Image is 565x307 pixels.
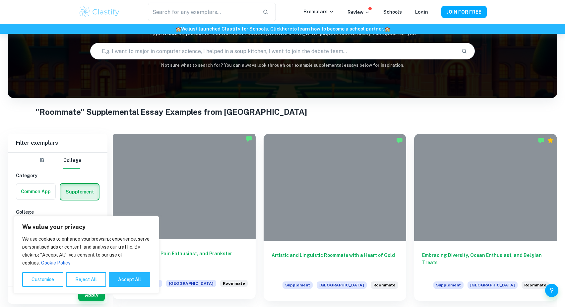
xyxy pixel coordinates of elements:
p: Exemplars [303,8,334,15]
p: We value your privacy [22,223,150,231]
span: 🏫 [175,26,181,32]
span: [GEOGRAPHIC_DATA] [468,281,518,289]
button: JOIN FOR FREE [441,6,487,18]
input: Search for any exemplars... [148,3,257,21]
img: Marked [396,137,403,144]
div: Top 3 things your roommates might like to know about you. [220,280,248,291]
span: Supplement [433,281,464,289]
span: [GEOGRAPHIC_DATA] [317,281,367,289]
h6: College [16,208,99,216]
h6: Embracing Diversity, Ocean Enthusiast, and Belgian Treats [422,252,549,273]
p: Review [347,9,370,16]
h6: We just launched Clastify for Schools. Click to learn how to become a school partner. [1,25,564,33]
span: Supplement [282,281,313,289]
h6: Musical Eclectic, Pain Enthusiast, and Prankster [121,250,248,272]
span: Roommate [373,282,396,288]
button: Accept All [109,272,150,287]
h6: Not sure what to search for? You can always look through our example supplemental essays below fo... [8,62,557,69]
button: College [63,153,81,169]
a: here [282,26,292,32]
h6: Filter exemplars [8,134,107,152]
button: IB [34,153,50,169]
span: Roommate [524,282,546,288]
button: Apply [78,289,105,301]
h6: Category [16,172,99,179]
button: Help and Feedback [545,284,558,297]
div: Premium [547,137,554,144]
button: Supplement [60,184,99,200]
input: E.g. I want to major in computer science, I helped in a soup kitchen, I want to join the debate t... [91,42,456,60]
button: Common App [16,184,55,199]
img: Clastify logo [78,5,120,19]
button: Reject All [66,272,106,287]
div: We value your privacy [13,216,159,294]
h6: Artistic and Linguistic Roommate with a Heart of Gold [272,252,399,273]
h1: "Roommate" Supplemental Essay Examples from [GEOGRAPHIC_DATA] [35,106,530,118]
a: Embracing Diversity, Ocean Enthusiast, and Belgian TreatsSupplement[GEOGRAPHIC_DATA]Top 3 things ... [414,134,557,301]
span: Roommate [223,280,245,286]
div: Filter type choice [34,153,81,169]
img: Marked [538,137,544,144]
div: Top 3 things your roommates might like to know about you. [522,281,549,293]
a: Musical Eclectic, Pain Enthusiast, and PranksterSupplement[GEOGRAPHIC_DATA]Top 3 things your room... [113,134,256,301]
span: [GEOGRAPHIC_DATA] [166,280,216,287]
button: Search [459,45,470,57]
span: 🏫 [384,26,390,32]
a: Artistic and Linguistic Roommate with a Heart of GoldSupplement[GEOGRAPHIC_DATA]Top 3 things your... [264,134,407,301]
p: We use cookies to enhance your browsing experience, serve personalised ads or content, and analys... [22,235,150,267]
a: Login [415,9,428,15]
a: Schools [383,9,402,15]
button: Customise [22,272,63,287]
img: Marked [246,135,252,142]
a: Cookie Policy [41,260,71,266]
div: Top 3 things your roommates might like to know about you. [371,281,398,293]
